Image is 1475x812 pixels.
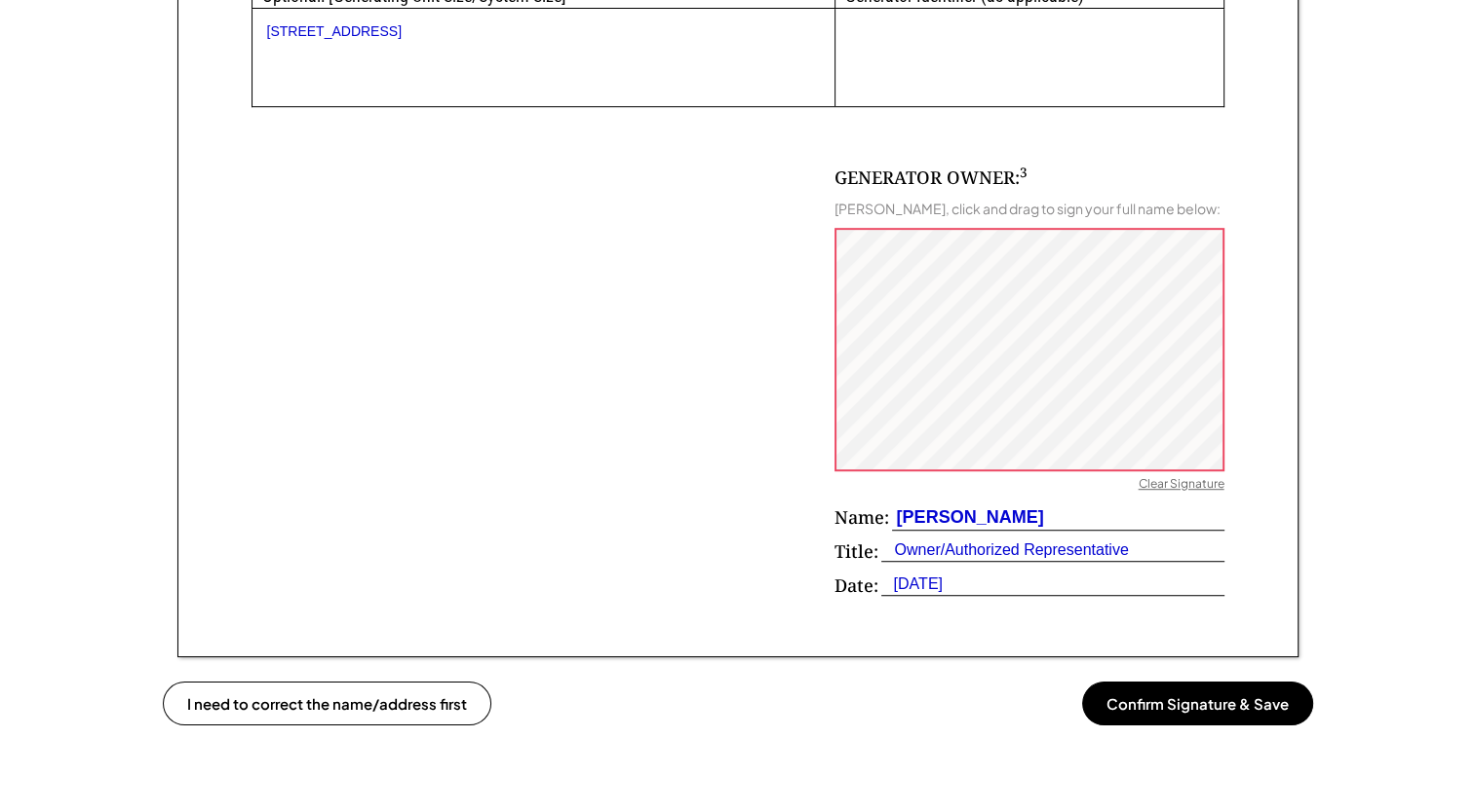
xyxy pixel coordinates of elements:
[835,573,878,598] div: Date:
[892,505,1044,530] div: [PERSON_NAME]
[881,573,943,595] div: [DATE]
[1139,476,1224,496] div: Clear Signature
[267,23,821,40] div: [STREET_ADDRESS]
[835,539,878,564] div: Title:
[835,505,889,530] div: Name:
[1020,164,1028,181] sup: 3
[835,166,1028,190] div: GENERATOR OWNER:
[881,539,1129,561] div: Owner/Authorized Representative
[163,682,491,725] button: I need to correct the name/address first
[1082,682,1313,725] button: Confirm Signature & Save
[835,200,1221,217] div: [PERSON_NAME], click and drag to sign your full name below:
